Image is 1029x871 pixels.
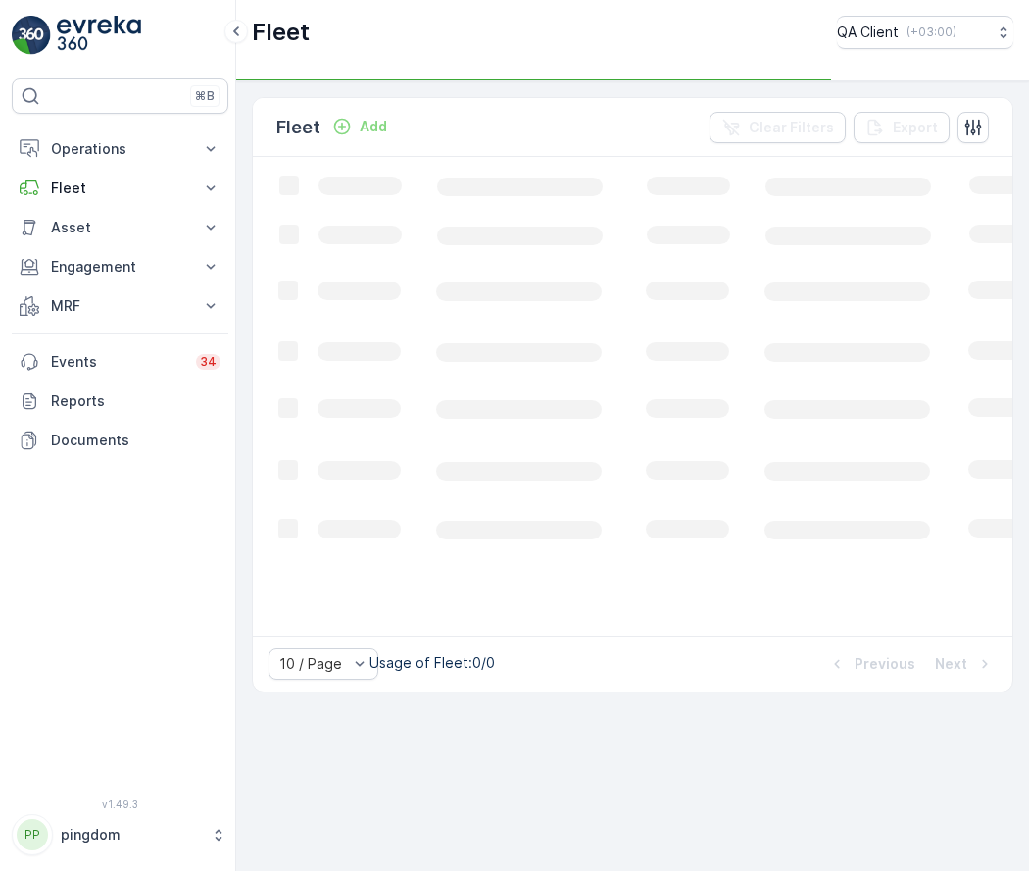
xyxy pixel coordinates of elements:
[825,652,917,676] button: Previous
[61,825,201,845] p: pingdom
[893,118,938,137] p: Export
[276,114,320,141] p: Fleet
[12,382,228,421] a: Reports
[710,112,846,143] button: Clear Filters
[12,798,228,810] span: v 1.49.3
[51,391,220,411] p: Reports
[57,16,141,55] img: logo_light-DOdMpM7g.png
[933,652,997,676] button: Next
[837,16,1013,49] button: QA Client(+03:00)
[51,352,184,372] p: Events
[906,25,956,40] p: ( +03:00 )
[12,129,228,169] button: Operations
[12,208,228,247] button: Asset
[51,257,189,277] p: Engagement
[837,23,899,42] p: QA Client
[12,342,228,382] a: Events34
[935,654,967,674] p: Next
[12,286,228,326] button: MRF
[12,169,228,208] button: Fleet
[51,139,189,159] p: Operations
[51,179,189,198] p: Fleet
[854,112,950,143] button: Export
[855,654,915,674] p: Previous
[12,421,228,460] a: Documents
[12,814,228,855] button: PPpingdom
[51,296,189,316] p: MRF
[749,118,834,137] p: Clear Filters
[195,88,215,104] p: ⌘B
[252,17,310,48] p: Fleet
[324,115,395,138] button: Add
[12,16,51,55] img: logo
[51,431,220,450] p: Documents
[51,218,189,237] p: Asset
[17,819,48,850] div: PP
[360,117,387,136] p: Add
[200,354,217,370] p: 34
[12,247,228,286] button: Engagement
[369,653,495,673] p: Usage of Fleet : 0/0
